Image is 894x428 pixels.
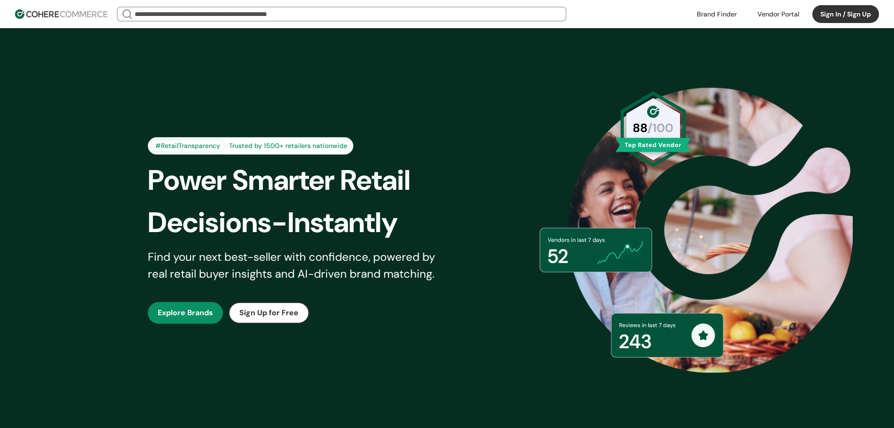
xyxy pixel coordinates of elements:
div: Decisions-Instantly [148,202,463,244]
button: Sign In / Sign Up [812,5,879,23]
button: Explore Brands [148,302,223,324]
div: Trusted by 1500+ retailers nationwide [225,141,351,151]
div: #RetailTransparency [150,140,225,152]
div: Find your next best-seller with confidence, powered by real retail buyer insights and AI-driven b... [148,249,447,282]
button: Sign Up for Free [229,302,309,324]
img: Cohere Logo [15,9,107,19]
div: Power Smarter Retail [148,159,463,202]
